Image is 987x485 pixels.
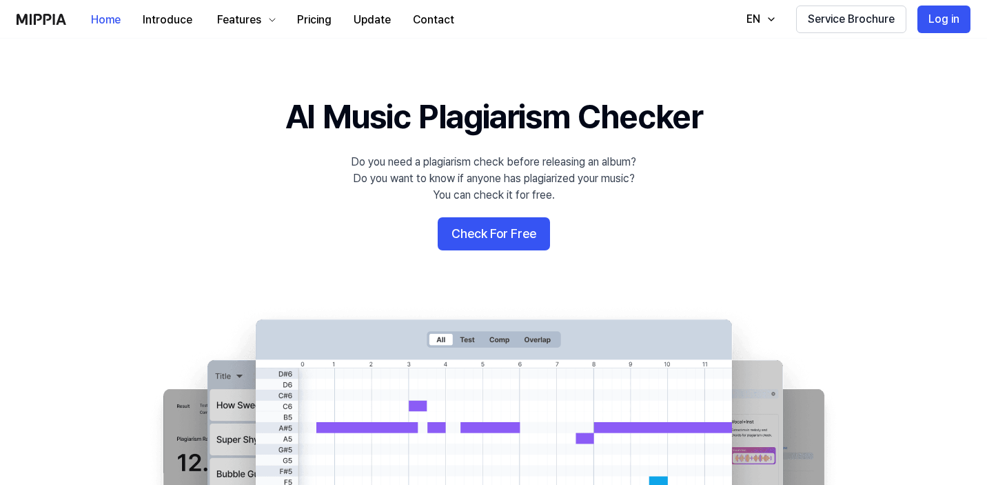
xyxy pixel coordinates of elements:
[343,6,402,34] button: Update
[285,94,702,140] h1: AI Music Plagiarism Checker
[80,6,132,34] button: Home
[917,6,970,33] button: Log in
[343,1,402,39] a: Update
[351,154,636,204] div: Do you need a plagiarism check before releasing an album? Do you want to know if anyone has plagi...
[214,12,264,28] div: Features
[286,6,343,34] button: Pricing
[744,11,763,28] div: EN
[733,6,785,33] button: EN
[203,6,286,34] button: Features
[80,1,132,39] a: Home
[17,14,66,25] img: logo
[796,6,906,33] button: Service Brochure
[132,6,203,34] button: Introduce
[438,217,550,250] button: Check For Free
[402,6,465,34] button: Contact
